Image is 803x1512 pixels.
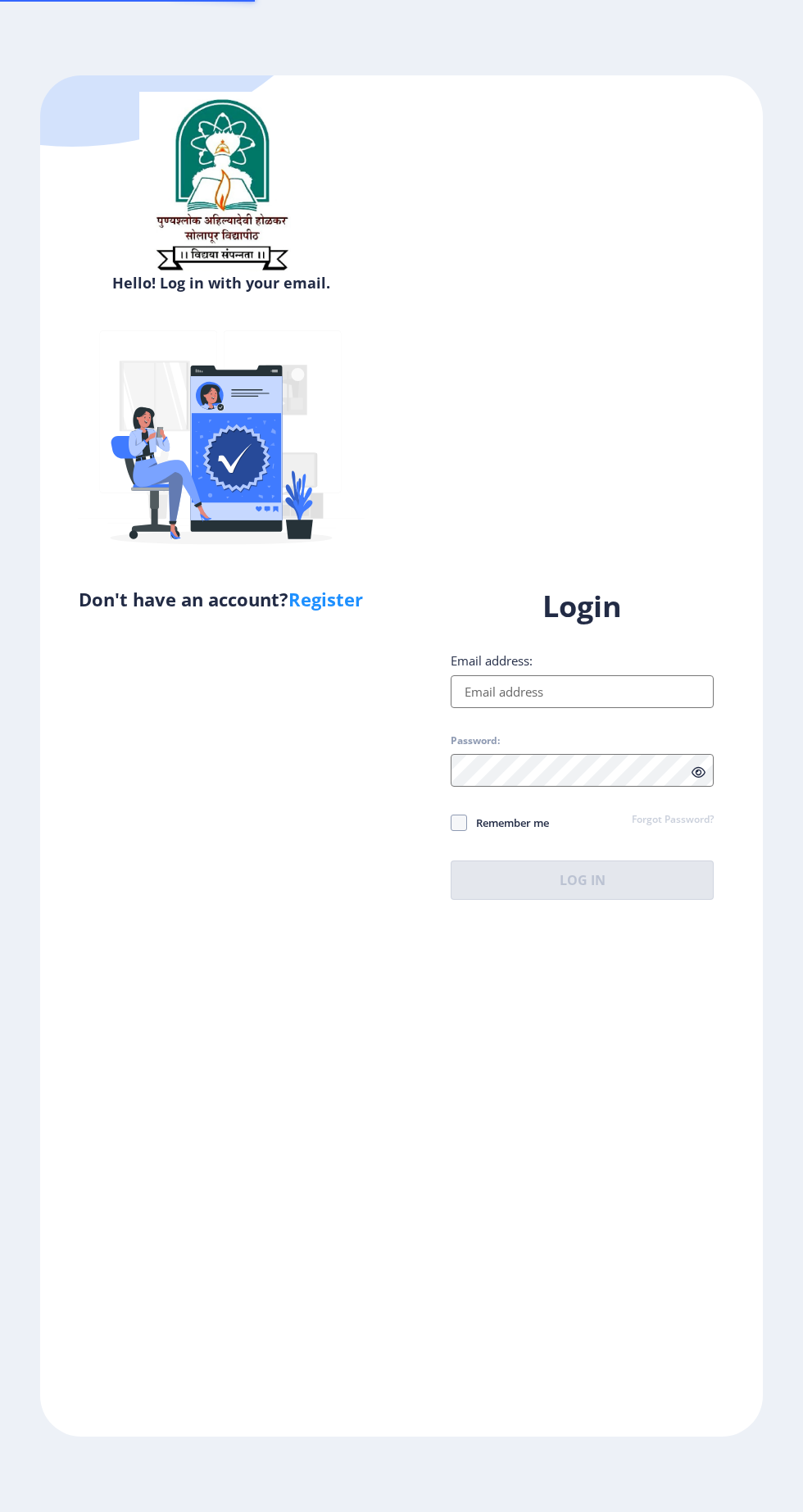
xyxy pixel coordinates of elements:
[139,92,303,277] img: sulogo.png
[451,675,714,708] input: Email address
[632,813,714,828] a: Forgot Password?
[451,652,533,669] label: Email address:
[78,299,365,586] img: Verified-rafiki.svg
[451,734,500,747] label: Password:
[52,586,389,612] h5: Don't have an account?
[288,587,363,611] a: Register
[467,813,549,833] span: Remember me
[451,587,714,626] h1: Login
[451,860,714,900] button: Log In
[52,273,389,293] h6: Hello! Log in with your email.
